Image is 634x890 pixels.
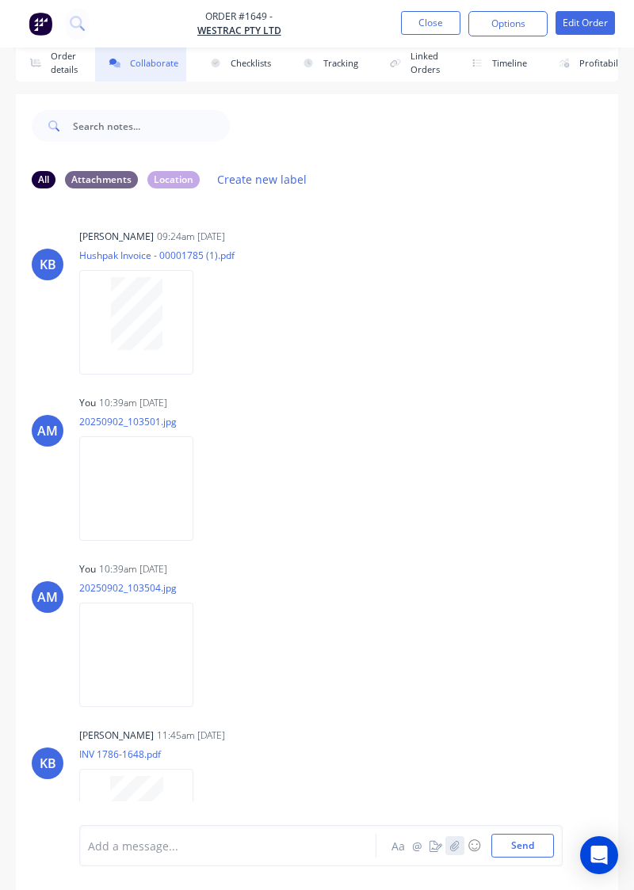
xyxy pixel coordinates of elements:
[288,45,366,82] button: Tracking
[79,230,154,244] div: [PERSON_NAME]
[157,728,225,743] div: 11:45am [DATE]
[79,747,209,761] p: INV 1786-1648.pdf
[457,45,535,82] button: Timeline
[79,581,209,595] p: 20250902_103504.jpg
[99,562,167,576] div: 10:39am [DATE]
[79,415,209,428] p: 20250902_103501.jpg
[37,421,58,440] div: AM
[147,171,200,188] div: Location
[32,171,55,188] div: All
[79,396,96,410] div: You
[37,588,58,607] div: AM
[157,230,225,244] div: 09:24am [DATE]
[407,836,426,855] button: @
[29,12,52,36] img: Factory
[99,396,167,410] div: 10:39am [DATE]
[197,10,281,24] span: Order #1649 -
[79,728,154,743] div: [PERSON_NAME]
[40,255,56,274] div: KB
[491,834,554,858] button: Send
[95,45,186,82] button: Collaborate
[40,754,56,773] div: KB
[16,45,86,82] button: Order details
[464,836,483,855] button: ☺
[196,45,279,82] button: Checklists
[209,169,315,190] button: Create new label
[401,11,460,35] button: Close
[73,110,230,142] input: Search notes...
[376,45,448,82] button: Linked Orders
[388,836,407,855] button: Aa
[65,171,138,188] div: Attachments
[580,836,618,874] div: Open Intercom Messenger
[197,24,281,38] a: WesTrac Pty Ltd
[79,562,96,576] div: You
[556,11,615,35] button: Edit Order
[79,249,235,262] p: Hushpak Invoice - 00001785 (1).pdf
[468,11,548,36] button: Options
